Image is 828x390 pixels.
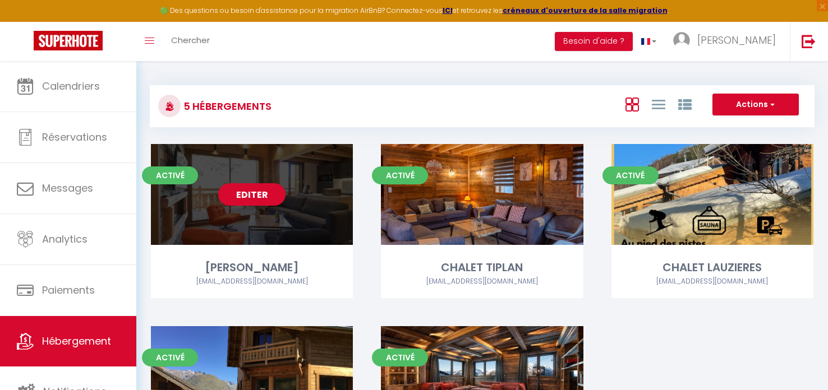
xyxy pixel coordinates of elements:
[142,349,198,366] span: Activé
[42,79,100,93] span: Calendriers
[665,22,790,61] a: ... [PERSON_NAME]
[678,95,692,113] a: Vue par Groupe
[142,166,198,184] span: Activé
[42,283,95,297] span: Paiements
[555,32,633,51] button: Besoin d'aide ?
[503,6,668,15] a: créneaux d'ouverture de la salle migration
[625,95,639,113] a: Vue en Box
[34,31,103,50] img: Super Booking
[181,94,272,119] h3: 5 Hébergements
[443,6,453,15] a: ICI
[802,34,816,48] img: logout
[42,232,88,246] span: Analytics
[372,166,428,184] span: Activé
[171,34,210,46] span: Chercher
[712,94,799,116] button: Actions
[218,183,286,206] a: Editer
[652,95,665,113] a: Vue en Liste
[151,259,353,276] div: [PERSON_NAME]
[42,130,107,144] span: Réservations
[611,259,813,276] div: CHALET LAUZIERES
[151,276,353,287] div: Airbnb
[42,181,93,195] span: Messages
[381,276,583,287] div: Airbnb
[372,349,428,366] span: Activé
[9,4,43,38] button: Ouvrir le widget de chat LiveChat
[602,166,659,184] span: Activé
[163,22,218,61] a: Chercher
[611,276,813,287] div: Airbnb
[697,33,776,47] span: [PERSON_NAME]
[381,259,583,276] div: CHALET TIPLAN
[673,32,690,49] img: ...
[42,334,111,348] span: Hébergement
